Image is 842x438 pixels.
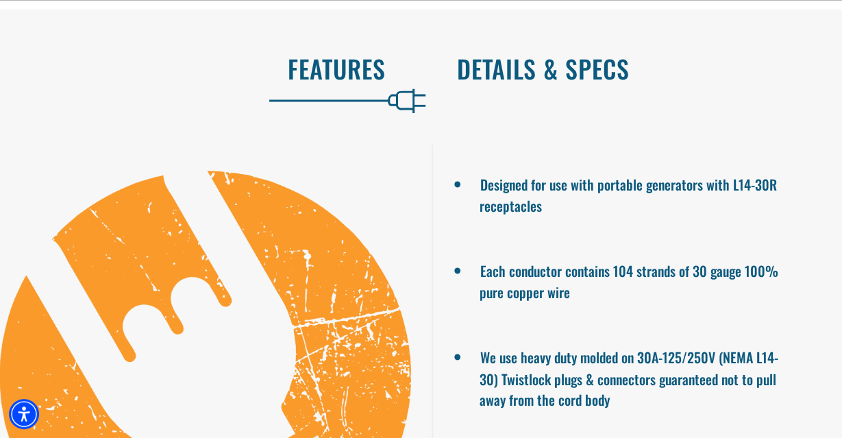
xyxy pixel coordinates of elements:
[480,171,795,216] li: Designed for use with portable generators with L14-30R receptacles
[457,54,814,83] h2: Details & Specs
[480,343,795,409] li: We use heavy duty molded on 30A-125/250V (NEMA L14-30) Twistlock plugs & connectors guaranteed no...
[480,257,795,302] li: Each conductor contains 104 strands of 30 gauge 100% pure copper wire
[29,54,386,83] h2: Features
[9,399,39,429] div: Accessibility Menu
